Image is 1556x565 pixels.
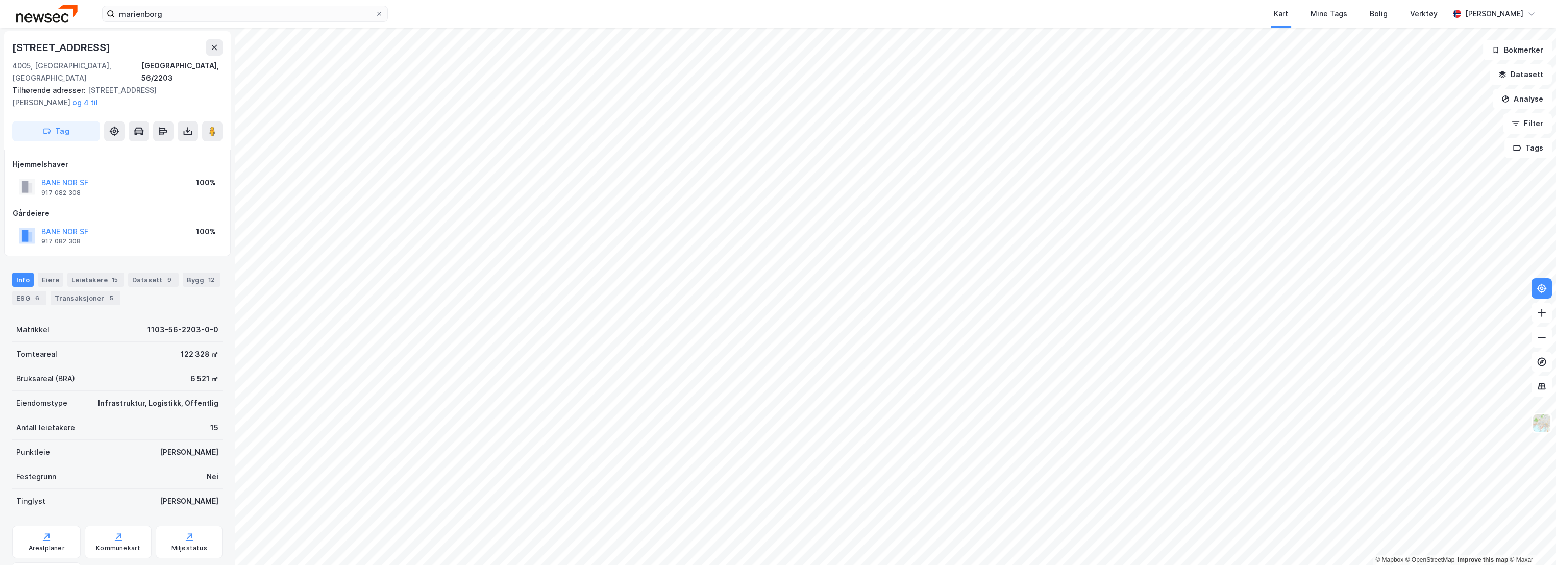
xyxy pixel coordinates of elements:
div: [PERSON_NAME] [160,446,218,458]
div: [PERSON_NAME] [1465,8,1523,20]
div: [GEOGRAPHIC_DATA], 56/2203 [141,60,223,84]
div: 917 082 308 [41,189,81,197]
div: Mine Tags [1311,8,1347,20]
input: Søk på adresse, matrikkel, gårdeiere, leietakere eller personer [115,6,375,21]
div: Kontrollprogram for chat [1505,516,1556,565]
div: Infrastruktur, Logistikk, Offentlig [98,397,218,409]
div: [STREET_ADDRESS] [12,39,112,56]
div: Verktøy [1410,8,1438,20]
div: 12 [206,275,216,285]
div: Eiere [38,273,63,287]
div: Tinglyst [16,495,45,507]
div: 1103-56-2203-0-0 [147,324,218,336]
img: Z [1532,413,1551,433]
div: ESG [12,291,46,305]
div: Leietakere [67,273,124,287]
a: Mapbox [1375,556,1403,563]
div: Nei [207,471,218,483]
button: Datasett [1490,64,1552,85]
div: 917 082 308 [41,237,81,245]
button: Tags [1504,138,1552,158]
div: Tomteareal [16,348,57,360]
div: 6 [32,293,42,303]
a: Improve this map [1458,556,1508,563]
div: 5 [106,293,116,303]
div: 4005, [GEOGRAPHIC_DATA], [GEOGRAPHIC_DATA] [12,60,141,84]
iframe: Chat Widget [1505,516,1556,565]
div: Arealplaner [29,544,65,552]
div: Kommunekart [96,544,140,552]
button: Tag [12,121,100,141]
div: Eiendomstype [16,397,67,409]
div: Bolig [1370,8,1388,20]
img: newsec-logo.f6e21ccffca1b3a03d2d.png [16,5,78,22]
div: 100% [196,226,216,238]
div: [STREET_ADDRESS][PERSON_NAME] [12,84,214,109]
div: [PERSON_NAME] [160,495,218,507]
div: Miljøstatus [171,544,207,552]
div: Gårdeiere [13,207,222,219]
div: 122 328 ㎡ [181,348,218,360]
div: Kart [1274,8,1288,20]
span: Tilhørende adresser: [12,86,88,94]
div: Bruksareal (BRA) [16,373,75,385]
div: Matrikkel [16,324,50,336]
div: Transaksjoner [51,291,120,305]
a: OpenStreetMap [1405,556,1455,563]
div: 15 [110,275,120,285]
div: Antall leietakere [16,422,75,434]
button: Analyse [1493,89,1552,109]
div: Punktleie [16,446,50,458]
button: Filter [1503,113,1552,134]
div: 9 [164,275,175,285]
div: 100% [196,177,216,189]
div: Datasett [128,273,179,287]
div: Festegrunn [16,471,56,483]
div: 15 [210,422,218,434]
div: Hjemmelshaver [13,158,222,170]
div: Info [12,273,34,287]
div: Bygg [183,273,220,287]
button: Bokmerker [1483,40,1552,60]
div: 6 521 ㎡ [190,373,218,385]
